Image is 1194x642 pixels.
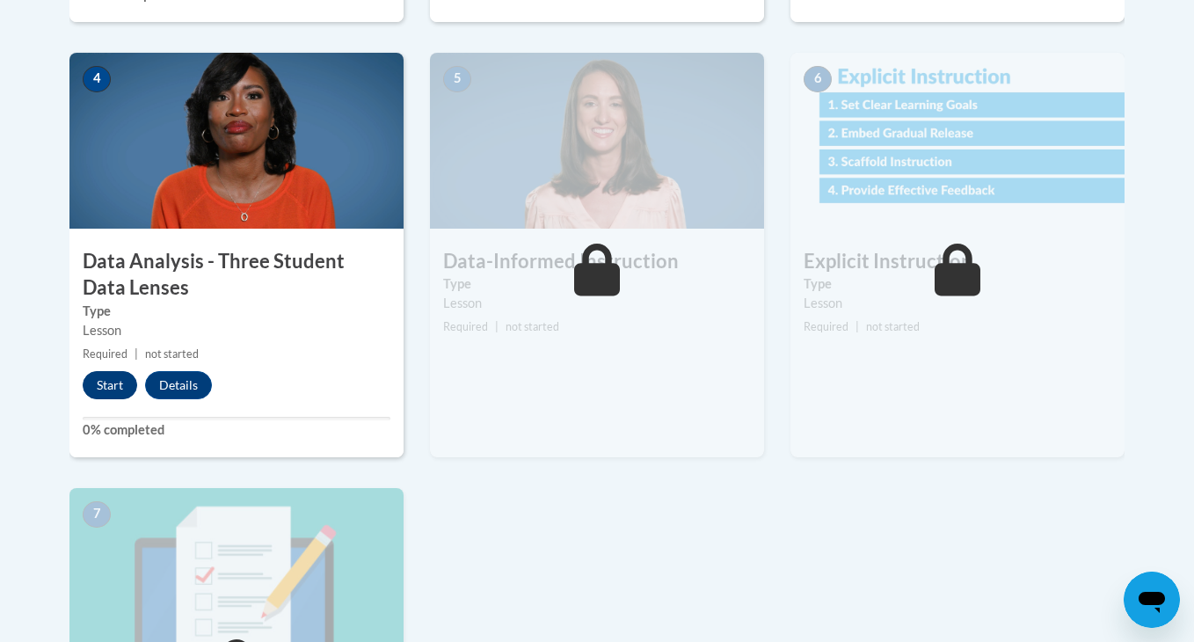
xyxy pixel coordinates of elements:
[804,320,848,333] span: Required
[135,347,138,361] span: |
[430,248,764,275] h3: Data-Informed Instruction
[69,53,404,229] img: Course Image
[443,66,471,92] span: 5
[83,321,390,340] div: Lesson
[83,420,390,440] label: 0% completed
[804,66,832,92] span: 6
[790,53,1125,229] img: Course Image
[443,320,488,333] span: Required
[430,53,764,229] img: Course Image
[495,320,499,333] span: |
[1124,572,1180,628] iframe: Button to launch messaging window
[443,274,751,294] label: Type
[866,320,920,333] span: not started
[855,320,859,333] span: |
[83,347,127,361] span: Required
[804,294,1111,313] div: Lesson
[145,371,212,399] button: Details
[443,294,751,313] div: Lesson
[83,501,111,528] span: 7
[506,320,559,333] span: not started
[145,347,199,361] span: not started
[83,371,137,399] button: Start
[790,248,1125,275] h3: Explicit Instruction
[83,302,390,321] label: Type
[804,274,1111,294] label: Type
[83,66,111,92] span: 4
[69,248,404,303] h3: Data Analysis - Three Student Data Lenses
